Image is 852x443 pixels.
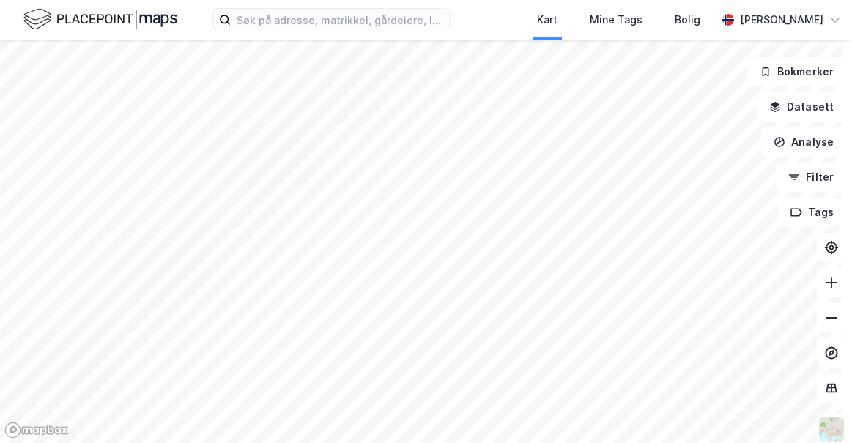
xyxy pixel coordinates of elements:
[779,373,852,443] iframe: Chat Widget
[537,11,557,29] div: Kart
[590,11,642,29] div: Mine Tags
[23,7,177,32] img: logo.f888ab2527a4732fd821a326f86c7f29.svg
[231,9,450,31] input: Søk på adresse, matrikkel, gårdeiere, leietakere eller personer
[740,11,823,29] div: [PERSON_NAME]
[675,11,700,29] div: Bolig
